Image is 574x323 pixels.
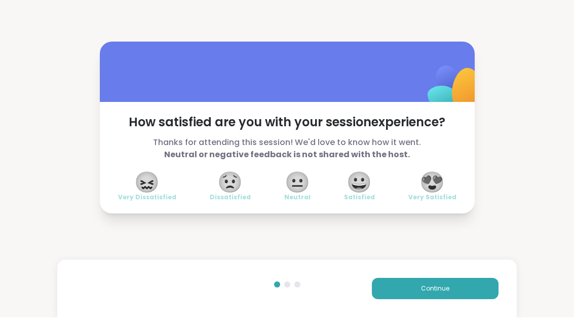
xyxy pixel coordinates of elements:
span: Satisfied [344,199,375,207]
span: 😖 [134,178,160,197]
button: Continue [372,283,499,305]
span: 😟 [217,178,243,197]
span: 😍 [419,178,445,197]
span: 😀 [347,178,372,197]
span: Very Satisfied [408,199,456,207]
span: Thanks for attending this session! We'd love to know how it went. [118,142,456,166]
b: Neutral or negative feedback is not shared with the host. [164,154,410,166]
span: How satisfied are you with your session experience? [118,120,456,136]
span: Dissatisfied [210,199,251,207]
span: Neutral [284,199,311,207]
span: Very Dissatisfied [118,199,176,207]
span: 😐 [285,178,310,197]
img: ShareWell Logomark [404,45,505,146]
span: Continue [421,290,449,299]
